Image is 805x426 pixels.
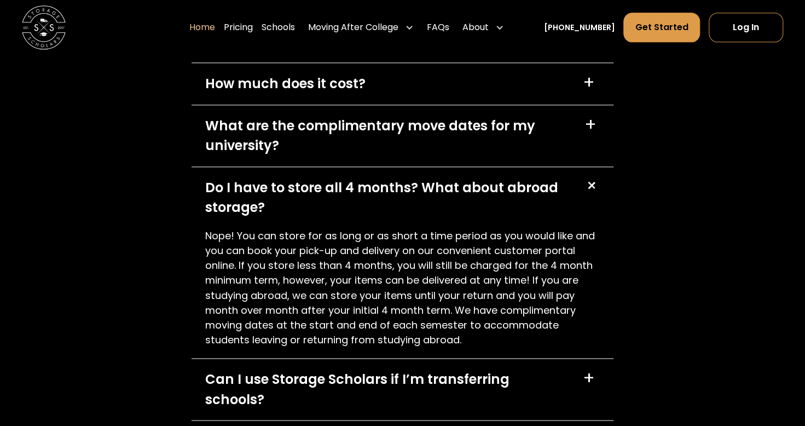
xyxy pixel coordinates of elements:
[224,12,253,43] a: Pricing
[581,175,601,196] div: +
[262,12,295,43] a: Schools
[22,5,66,49] img: Storage Scholars main logo
[205,228,600,347] p: Nope! You can store for as long or as short a time period as you would like and you can book your...
[427,12,449,43] a: FAQs
[584,116,596,134] div: +
[304,12,418,43] div: Moving After College
[189,12,215,43] a: Home
[709,13,783,42] a: Log In
[582,74,594,91] div: +
[205,370,570,409] div: Can I use Storage Scholars if I’m transferring schools?
[308,21,398,34] div: Moving After College
[543,22,615,33] a: [PHONE_NUMBER]
[205,74,366,94] div: How much does it cost?
[205,116,571,156] div: What are the complimentary move dates for my university?
[458,12,508,43] div: About
[623,13,699,42] a: Get Started
[205,178,572,217] div: Do I have to store all 4 months? What about abroad storage?
[583,370,595,387] div: +
[462,21,489,34] div: About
